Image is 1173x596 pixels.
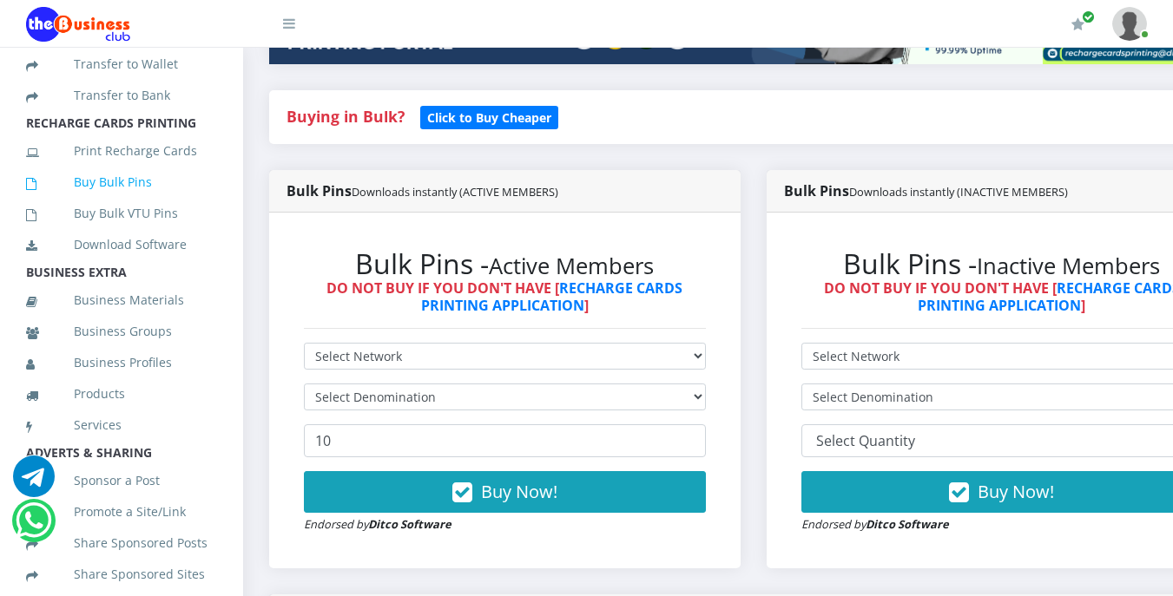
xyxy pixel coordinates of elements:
a: Transfer to Bank [26,75,217,115]
strong: DO NOT BUY IF YOU DON'T HAVE [ ] [326,278,682,314]
a: Services [26,405,217,445]
a: RECHARGE CARDS PRINTING APPLICATION [421,278,683,314]
strong: Bulk Pins [287,181,558,200]
small: Downloads instantly (INACTIVE MEMBERS) [849,184,1068,200]
a: Business Profiles [26,343,217,383]
a: Business Groups [26,311,217,351]
a: Products [26,374,217,414]
small: Active Members [489,251,654,281]
i: Renew/Upgrade Subscription [1071,17,1084,31]
input: Enter Quantity [304,424,706,457]
a: Buy Bulk VTU Pins [26,193,217,233]
small: Downloads instantly (ACTIVE MEMBERS) [352,184,558,200]
a: Transfer to Wallet [26,44,217,84]
strong: Ditco Software [368,516,451,532]
img: Logo [26,7,130,42]
a: Sponsor a Post [26,461,217,501]
small: Endorsed by [801,516,949,532]
a: Chat for support [16,513,51,541]
h2: Bulk Pins - [304,247,706,280]
a: Download Software [26,225,217,265]
small: Inactive Members [977,251,1160,281]
a: Buy Bulk Pins [26,162,217,202]
span: Renew/Upgrade Subscription [1082,10,1095,23]
img: User [1112,7,1147,41]
small: Endorsed by [304,516,451,532]
span: Buy Now! [481,480,557,503]
a: Share Sponsored Sites [26,554,217,594]
a: Promote a Site/Link [26,492,217,532]
button: Buy Now! [304,471,706,513]
strong: Buying in Bulk? [287,106,405,127]
strong: Bulk Pins [784,181,1068,200]
a: Business Materials [26,280,217,320]
span: Buy Now! [978,480,1054,503]
a: Print Recharge Cards [26,131,217,171]
b: Click to Buy Cheaper [427,109,551,126]
a: Click to Buy Cheaper [420,106,558,127]
a: Chat for support [13,468,55,497]
strong: Ditco Software [866,516,949,532]
a: Share Sponsored Posts [26,523,217,563]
